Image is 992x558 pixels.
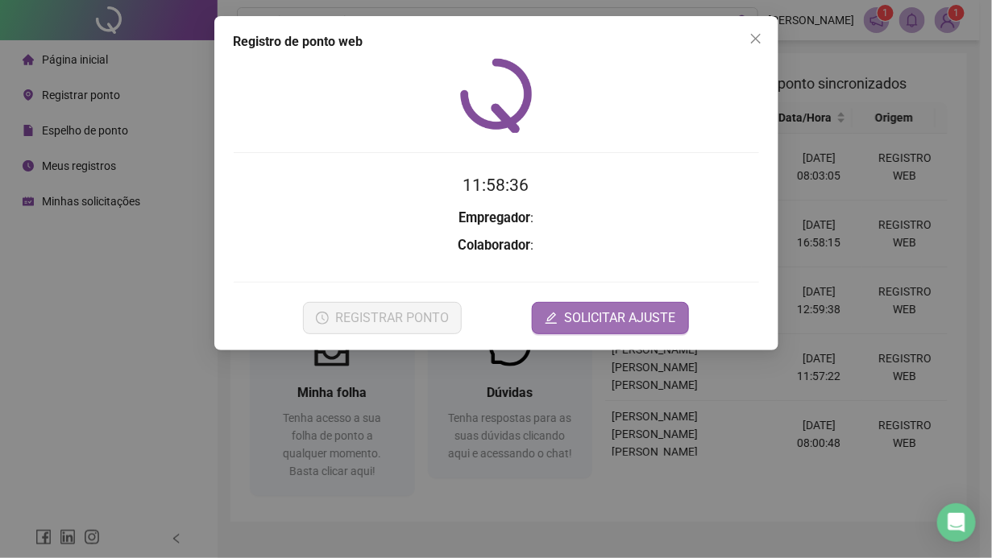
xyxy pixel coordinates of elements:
[459,238,531,253] strong: Colaborador
[463,176,529,195] time: 11:58:36
[460,58,533,133] img: QRPoint
[564,308,676,328] span: SOLICITAR AJUSTE
[459,210,530,225] strong: Empregador
[743,26,769,52] button: Close
[234,32,759,52] div: Registro de ponto web
[234,208,759,229] h3: :
[532,302,689,334] button: editSOLICITAR AJUSTE
[234,235,759,256] h3: :
[303,302,462,334] button: REGISTRAR PONTO
[749,32,762,45] span: close
[937,503,976,542] div: Open Intercom Messenger
[545,312,558,324] span: edit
